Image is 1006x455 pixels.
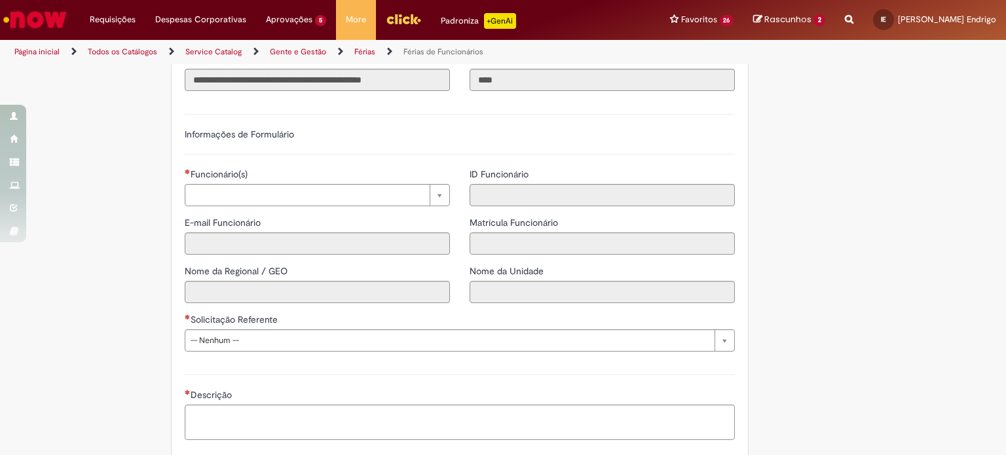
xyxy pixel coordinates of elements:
[753,14,825,26] a: Rascunhos
[185,405,735,440] textarea: Descrição
[720,15,734,26] span: 26
[270,46,326,57] a: Gente e Gestão
[185,314,191,319] span: Necessários
[185,69,450,91] input: Título
[155,13,246,26] span: Despesas Corporativas
[346,13,366,26] span: More
[470,69,735,91] input: Código da Unidade
[881,15,886,24] span: IE
[403,46,483,57] a: Férias de Funcionários
[88,46,157,57] a: Todos os Catálogos
[315,15,326,26] span: 5
[185,46,242,57] a: Service Catalog
[185,281,450,303] input: Nome da Regional / GEO
[484,13,516,29] p: +GenAi
[10,40,661,64] ul: Trilhas de página
[470,281,735,303] input: Nome da Unidade
[470,217,561,228] span: Somente leitura - Matrícula Funcionário
[191,314,280,325] span: Solicitação Referente
[898,14,996,25] span: [PERSON_NAME] Endrigo
[90,13,136,26] span: Requisições
[191,389,234,401] span: Descrição
[470,168,531,180] span: Somente leitura - ID Funcionário
[386,9,421,29] img: click_logo_yellow_360x200.png
[764,13,811,26] span: Rascunhos
[185,128,294,140] label: Informações de Formulário
[813,14,825,26] span: 2
[185,232,450,255] input: E-mail Funcionário
[185,265,290,277] span: Somente leitura - Nome da Regional / GEO
[354,46,375,57] a: Férias
[185,217,263,228] span: Somente leitura - E-mail Funcionário
[266,13,312,26] span: Aprovações
[470,184,735,206] input: ID Funcionário
[681,13,717,26] span: Favoritos
[441,13,516,29] div: Padroniza
[14,46,60,57] a: Página inicial
[185,169,191,174] span: Necessários
[470,232,735,255] input: Matrícula Funcionário
[185,184,450,206] a: Limpar campo Funcionário(s)
[1,7,69,33] img: ServiceNow
[185,390,191,395] span: Necessários
[191,330,708,351] span: -- Nenhum --
[191,168,250,180] span: Necessários - Funcionário(s)
[470,265,546,277] span: Somente leitura - Nome da Unidade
